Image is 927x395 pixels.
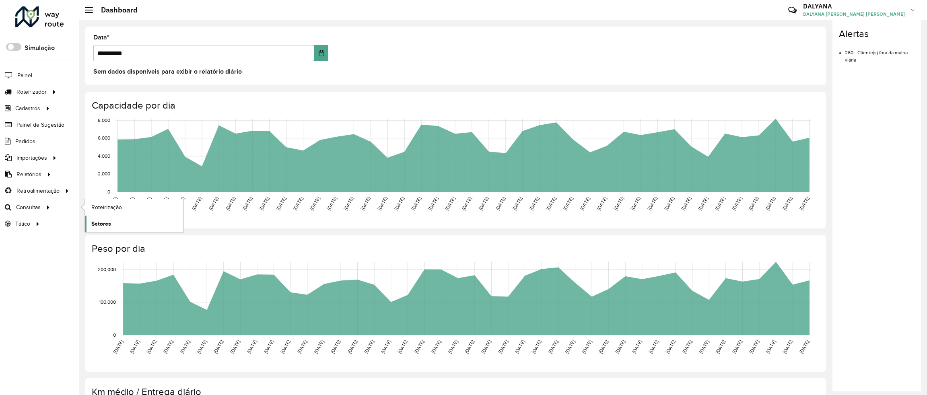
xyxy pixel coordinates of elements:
[212,339,224,354] text: [DATE]
[98,153,110,158] text: 4,000
[343,195,354,211] text: [DATE]
[98,117,110,123] text: 8,000
[430,339,442,354] text: [DATE]
[258,195,270,211] text: [DATE]
[113,332,116,337] text: 0
[664,339,676,354] text: [DATE]
[85,199,183,215] a: Roteirização
[731,339,743,354] text: [DATE]
[845,43,915,64] li: 260 - Cliente(s) fora da malha viária
[380,339,391,354] text: [DATE]
[413,339,425,354] text: [DATE]
[112,339,124,354] text: [DATE]
[263,339,274,354] text: [DATE]
[478,195,489,211] text: [DATE]
[782,339,793,354] text: [DATE]
[92,243,818,255] h4: Peso por dia
[225,195,236,211] text: [DATE]
[363,339,375,354] text: [DATE]
[85,216,183,232] a: Setores
[447,339,459,354] text: [DATE]
[179,339,191,354] text: [DATE]
[781,195,793,211] text: [DATE]
[377,195,388,211] text: [DATE]
[229,339,241,354] text: [DATE]
[16,88,47,96] span: Roteirizador
[99,299,116,304] text: 100,000
[562,195,574,211] text: [DATE]
[16,203,41,212] span: Consultas
[597,339,609,354] text: [DATE]
[714,195,726,211] text: [DATE]
[647,195,658,211] text: [DATE]
[784,2,801,19] a: Contato Rápido
[208,195,219,211] text: [DATE]
[410,195,422,211] text: [DATE]
[146,339,157,354] text: [DATE]
[360,195,371,211] text: [DATE]
[346,339,358,354] text: [DATE]
[494,195,506,211] text: [DATE]
[93,33,109,42] label: Data
[765,339,777,354] text: [DATE]
[93,67,242,76] label: Sem dados disponíveis para exibir o relatório diário
[480,339,492,354] text: [DATE]
[528,195,540,211] text: [DATE]
[511,195,523,211] text: [DATE]
[196,339,208,354] text: [DATE]
[275,195,287,211] text: [DATE]
[463,339,475,354] text: [DATE]
[579,195,591,211] text: [DATE]
[107,189,110,194] text: 0
[98,135,110,140] text: 6,000
[129,339,140,354] text: [DATE]
[748,339,760,354] text: [DATE]
[681,339,693,354] text: [DATE]
[803,2,905,10] h3: DALYANA
[614,339,626,354] text: [DATE]
[246,339,257,354] text: [DATE]
[444,195,456,211] text: [DATE]
[16,187,60,195] span: Retroalimentação
[16,154,47,162] span: Importações
[798,339,810,354] text: [DATE]
[839,28,915,40] h4: Alertas
[241,195,253,211] text: [DATE]
[564,339,576,354] text: [DATE]
[663,195,675,211] text: [DATE]
[581,339,592,354] text: [DATE]
[764,195,776,211] text: [DATE]
[91,220,111,228] span: Setores
[292,195,304,211] text: [DATE]
[16,121,64,129] span: Painel de Sugestão
[162,339,174,354] text: [DATE]
[92,100,818,111] h4: Capacidade por dia
[15,104,40,113] span: Cadastros
[547,339,559,354] text: [DATE]
[93,6,138,14] h2: Dashboard
[715,339,726,354] text: [DATE]
[393,195,405,211] text: [DATE]
[461,195,472,211] text: [DATE]
[296,339,308,354] text: [DATE]
[15,220,30,228] span: Tático
[630,195,641,211] text: [DATE]
[731,195,743,211] text: [DATE]
[98,171,110,176] text: 2,000
[631,339,643,354] text: [DATE]
[497,339,509,354] text: [DATE]
[91,203,122,212] span: Roteirização
[803,10,905,18] span: DALYANA [PERSON_NAME] [PERSON_NAME]
[697,195,709,211] text: [DATE]
[698,339,710,354] text: [DATE]
[25,43,55,53] label: Simulação
[748,195,759,211] text: [DATE]
[191,195,202,211] text: [DATE]
[680,195,692,211] text: [DATE]
[596,195,608,211] text: [DATE]
[613,195,624,211] text: [DATE]
[798,195,810,211] text: [DATE]
[314,45,328,61] button: Choose Date
[17,71,32,80] span: Painel
[15,137,35,146] span: Pedidos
